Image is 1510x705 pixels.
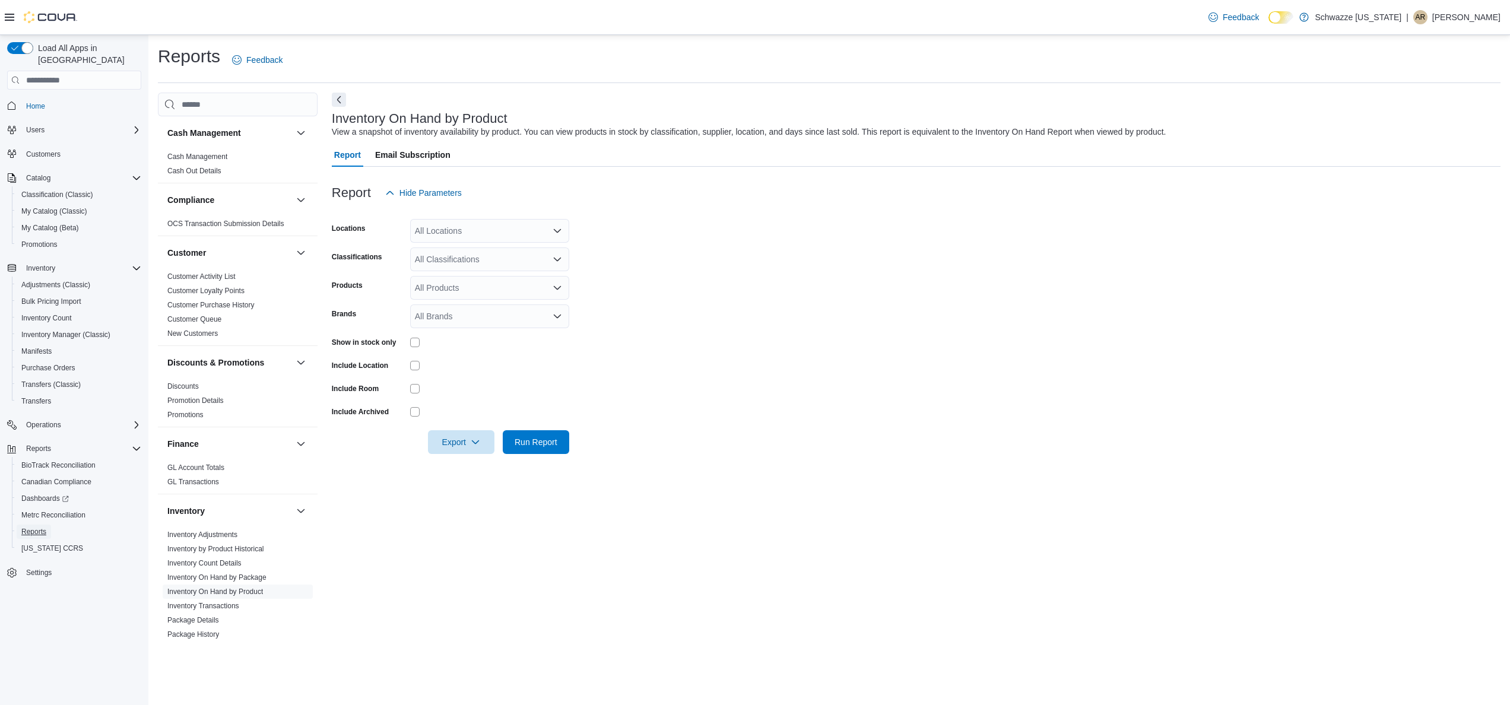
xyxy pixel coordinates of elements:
button: Inventory [21,261,60,275]
span: Promotion Details [167,396,224,405]
span: Metrc Reconciliation [21,510,85,520]
a: My Catalog (Beta) [17,221,84,235]
a: Home [21,99,50,113]
span: Bulk Pricing Import [21,297,81,306]
span: Home [26,101,45,111]
a: Manifests [17,344,56,358]
a: Package Details [167,616,219,624]
h1: Reports [158,45,220,68]
span: Users [21,123,141,137]
a: Dashboards [17,491,74,506]
a: Inventory by Product Historical [167,545,264,553]
a: Product Expirations [167,644,229,653]
a: Inventory Count Details [167,559,242,567]
label: Locations [332,224,366,233]
a: Inventory Manager (Classic) [17,328,115,342]
a: Inventory On Hand by Package [167,573,267,582]
div: Compliance [158,217,318,236]
span: My Catalog (Beta) [21,223,79,233]
button: Promotions [12,236,146,253]
p: Schwazze [US_STATE] [1315,10,1401,24]
a: Discounts [167,382,199,390]
p: [PERSON_NAME] [1432,10,1501,24]
button: Canadian Compliance [12,474,146,490]
span: Promotions [21,240,58,249]
a: My Catalog (Classic) [17,204,92,218]
button: Finance [167,438,291,450]
span: New Customers [167,329,218,338]
span: Transfers (Classic) [21,380,81,389]
div: Austin Ronningen [1413,10,1427,24]
a: Settings [21,566,56,580]
span: Transfers [21,396,51,406]
button: Finance [294,437,308,451]
a: Inventory Transactions [167,602,239,610]
span: Purchase Orders [21,363,75,373]
a: Bulk Pricing Import [17,294,86,309]
span: Operations [21,418,141,432]
span: Operations [26,420,61,430]
nav: Complex example [7,92,141,612]
button: Classification (Classic) [12,186,146,203]
span: Inventory On Hand by Product [167,587,263,596]
span: Inventory by Product Historical [167,544,264,554]
span: Transfers [17,394,141,408]
a: Promotion Details [167,396,224,405]
span: Canadian Compliance [17,475,141,489]
button: Open list of options [553,312,562,321]
button: BioTrack Reconciliation [12,457,146,474]
span: Bulk Pricing Import [17,294,141,309]
span: Inventory Manager (Classic) [21,330,110,339]
button: Adjustments (Classic) [12,277,146,293]
span: Canadian Compliance [21,477,91,487]
h3: Finance [167,438,199,450]
label: Include Location [332,361,388,370]
a: Metrc Reconciliation [17,508,90,522]
span: Feedback [246,54,283,66]
h3: Discounts & Promotions [167,357,264,369]
span: Customers [26,150,61,159]
label: Classifications [332,252,382,262]
span: Customers [21,147,141,161]
button: Reports [21,442,56,456]
span: GL Transactions [167,477,219,487]
span: AR [1416,10,1426,24]
button: Operations [21,418,66,432]
a: Inventory Count [17,311,77,325]
div: View a snapshot of inventory availability by product. You can view products in stock by classific... [332,126,1166,138]
span: Purchase Orders [17,361,141,375]
button: Cash Management [167,127,291,139]
a: Classification (Classic) [17,188,98,202]
button: Compliance [294,193,308,207]
label: Include Archived [332,407,389,417]
span: Reports [26,444,51,453]
span: Cash Out Details [167,166,221,176]
a: Reports [17,525,51,539]
span: Promotions [17,237,141,252]
button: Metrc Reconciliation [12,507,146,523]
button: Settings [2,564,146,581]
button: Transfers [12,393,146,409]
span: Customer Queue [167,315,221,324]
button: Reports [2,440,146,457]
button: Users [21,123,49,137]
button: Customers [2,145,146,163]
button: Cash Management [294,126,308,140]
h3: Inventory On Hand by Product [332,112,507,126]
span: Reports [21,442,141,456]
a: Package History [167,630,219,639]
span: Run Report [515,436,557,448]
div: Customer [158,269,318,345]
span: Customer Loyalty Points [167,286,245,296]
a: GL Account Totals [167,463,224,472]
span: Feedback [1223,11,1259,23]
button: Inventory [2,260,146,277]
span: Inventory Manager (Classic) [17,328,141,342]
h3: Compliance [167,194,214,206]
a: Inventory Adjustments [167,531,237,539]
span: Inventory Count [17,311,141,325]
a: Customer Purchase History [167,301,255,309]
